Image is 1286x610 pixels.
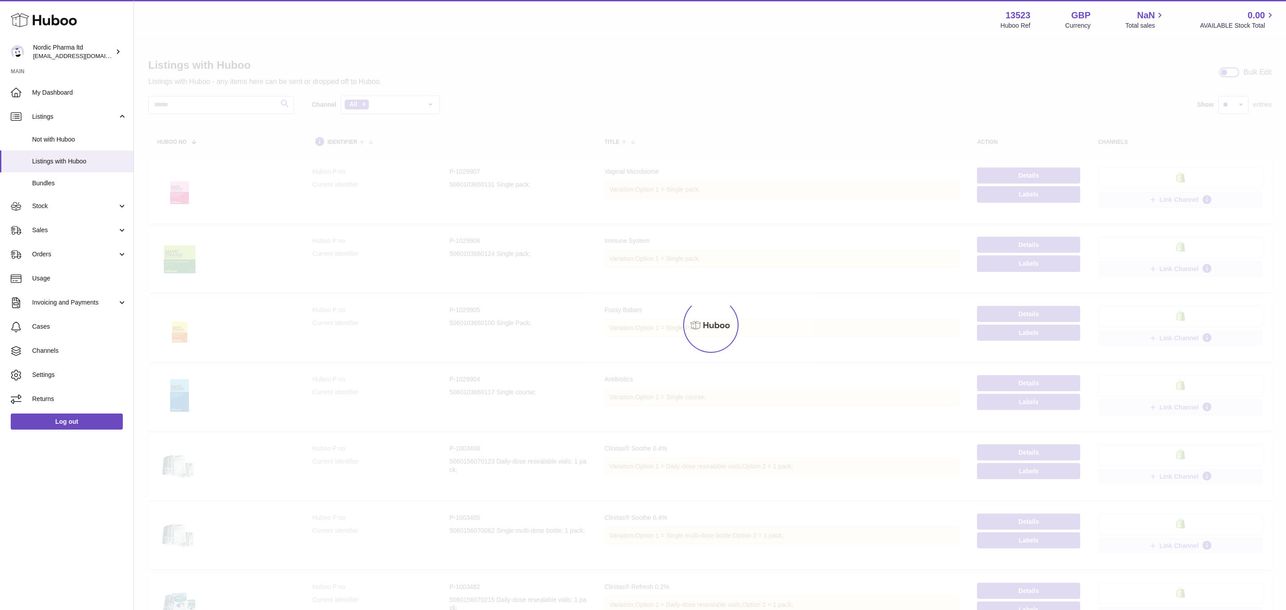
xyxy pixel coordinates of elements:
img: internalAdmin-13523@internal.huboo.com [11,45,24,58]
span: Channels [32,347,127,355]
span: Bundles [32,179,127,188]
span: NaN [1137,9,1155,21]
div: Huboo Ref [1001,21,1031,30]
span: Invoicing and Payments [32,298,117,307]
span: 0.00 [1248,9,1265,21]
a: NaN Total sales [1125,9,1165,30]
a: 0.00 AVAILABLE Stock Total [1200,9,1275,30]
span: My Dashboard [32,88,127,97]
span: [EMAIL_ADDRESS][DOMAIN_NAME] [33,52,131,59]
a: Log out [11,414,123,430]
span: Listings with Huboo [32,157,127,166]
span: Stock [32,202,117,210]
span: AVAILABLE Stock Total [1200,21,1275,30]
span: Cases [32,322,127,331]
span: Returns [32,395,127,403]
span: Total sales [1125,21,1165,30]
span: Sales [32,226,117,234]
div: Currency [1065,21,1091,30]
span: Usage [32,274,127,283]
span: Not with Huboo [32,135,127,144]
div: Nordic Pharma ltd [33,43,113,60]
strong: GBP [1071,9,1090,21]
span: Listings [32,113,117,121]
span: Orders [32,250,117,259]
strong: 13523 [1006,9,1031,21]
span: Settings [32,371,127,379]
